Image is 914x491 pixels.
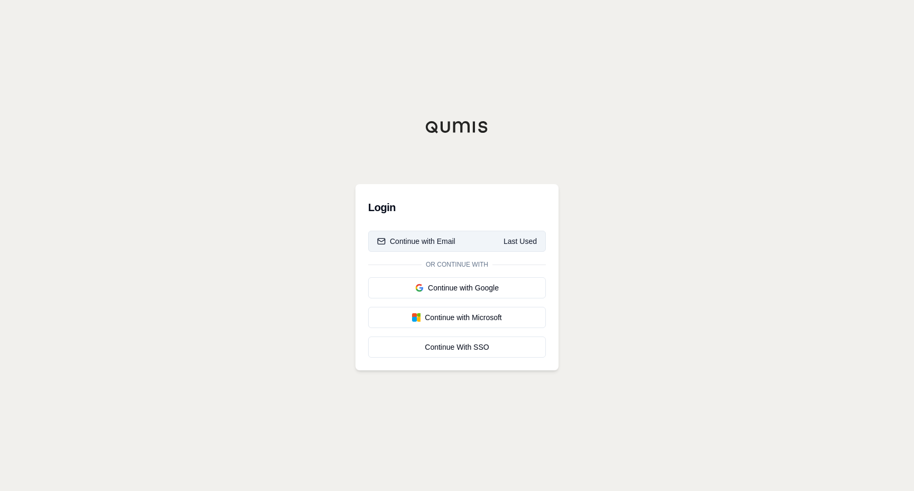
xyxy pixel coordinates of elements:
button: Continue with Microsoft [368,307,546,328]
span: Last Used [504,236,537,247]
div: Continue with Google [377,283,537,293]
button: Continue with EmailLast Used [368,231,546,252]
div: Continue With SSO [377,342,537,352]
button: Continue with Google [368,277,546,298]
div: Continue with Microsoft [377,312,537,323]
h3: Login [368,197,546,218]
img: Qumis [425,121,489,133]
span: Or continue with [422,260,492,269]
a: Continue With SSO [368,337,546,358]
div: Continue with Email [377,236,455,247]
